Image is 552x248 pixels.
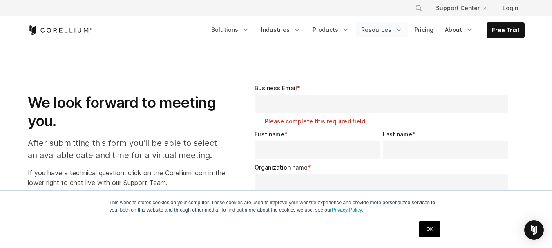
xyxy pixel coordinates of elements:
a: Login [496,1,525,16]
span: First name [255,131,284,138]
span: Last name [383,131,412,138]
div: Navigation Menu [206,22,525,38]
a: Corellium Home [28,25,93,35]
a: Pricing [409,22,438,37]
a: Privacy Policy. [332,207,363,213]
a: Free Trial [487,23,524,38]
span: Organization name [255,164,308,171]
a: Solutions [206,22,255,37]
a: Resources [356,22,408,37]
p: If you have a technical question, click on the Corellium icon in the lower right to chat live wit... [28,168,225,188]
label: Please complete this required field. [265,117,512,125]
p: This website stores cookies on your computer. These cookies are used to improve your website expe... [110,199,443,214]
p: After submitting this form you'll be able to select an available date and time for a virtual meet... [28,137,225,161]
a: Support Center [429,1,493,16]
h1: We look forward to meeting you. [28,94,225,130]
a: Industries [256,22,306,37]
div: Open Intercom Messenger [524,220,544,240]
a: About [440,22,478,37]
a: Products [308,22,355,37]
a: OK [419,221,440,237]
span: Business Email [255,85,297,92]
button: Search [411,1,426,16]
div: Navigation Menu [405,1,525,16]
